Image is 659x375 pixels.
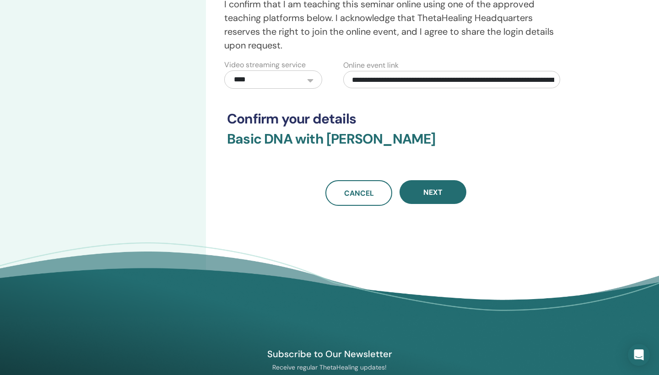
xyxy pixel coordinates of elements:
button: Next [400,180,466,204]
span: Next [423,187,443,197]
h3: Confirm your details [227,111,565,127]
a: Cancel [325,180,392,206]
p: Receive regular ThetaHealing updates! [224,363,435,371]
h4: Subscribe to Our Newsletter [224,348,435,360]
label: Online event link [343,60,399,71]
h3: Basic DNA with [PERSON_NAME] [227,131,565,158]
span: Cancel [344,188,374,198]
div: Open Intercom Messenger [628,344,650,366]
label: Video streaming service [224,59,306,70]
